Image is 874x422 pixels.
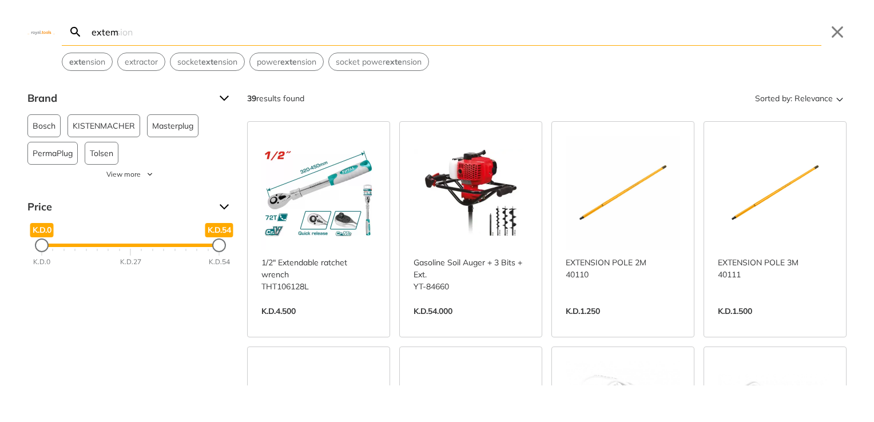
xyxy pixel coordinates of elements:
[118,53,165,70] button: Select suggestion: extractor
[27,198,210,216] span: Price
[27,89,210,108] span: Brand
[89,18,821,45] input: Search…
[27,142,78,165] button: PermaPlug
[257,56,316,68] span: power nsion
[170,53,244,70] button: Select suggestion: socket extension
[753,89,847,108] button: Sorted by:Relevance Sort
[209,257,230,267] div: K.D.54
[90,142,113,164] span: Tolsen
[386,57,402,67] strong: exte
[201,57,218,67] strong: exte
[152,115,193,137] span: Masterplug
[117,53,165,71] div: Suggestion: extractor
[247,89,304,108] div: results found
[67,114,140,137] button: KISTENMACHER
[85,142,118,165] button: Tolsen
[62,53,113,71] div: Suggestion: extension
[27,114,61,137] button: Bosch
[27,29,55,34] img: Close
[62,53,112,70] button: Select suggestion: extension
[33,115,55,137] span: Bosch
[794,89,833,108] span: Relevance
[35,238,49,252] div: Minimum Price
[33,142,73,164] span: PermaPlug
[33,257,50,267] div: K.D.0
[328,53,429,71] div: Suggestion: socket power extension
[249,53,324,71] div: Suggestion: power extension
[177,56,237,68] span: socket nsion
[69,57,86,67] strong: exte
[106,169,141,180] span: View more
[125,56,158,68] span: extractor
[212,238,226,252] div: Maximum Price
[247,93,256,103] strong: 39
[27,169,233,180] button: View more
[73,115,135,137] span: KISTENMACHER
[280,57,297,67] strong: exte
[69,25,82,39] svg: Search
[250,53,323,70] button: Select suggestion: power extension
[336,56,422,68] span: socket power nsion
[828,23,847,41] button: Close
[69,56,105,68] span: nsion
[329,53,428,70] button: Select suggestion: socket power extension
[833,91,847,105] svg: Sort
[120,257,141,267] div: K.D.27
[147,114,198,137] button: Masterplug
[170,53,245,71] div: Suggestion: socket extension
